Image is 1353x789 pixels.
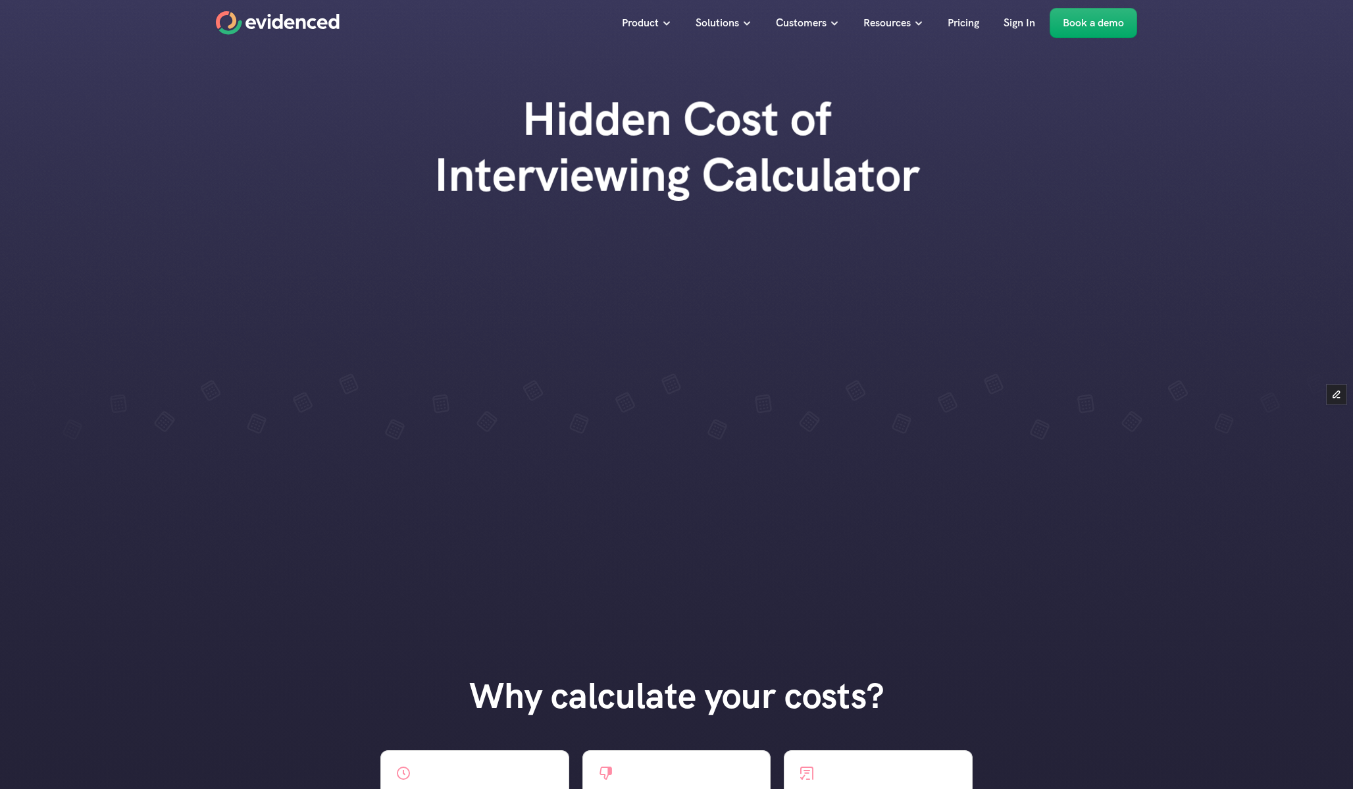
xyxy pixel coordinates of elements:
p: Resources [863,14,911,32]
strong: 37% reduction [541,416,625,433]
p: Solutions [696,14,739,32]
button: Edit Framer Content [1327,385,1346,404]
p: Book a demo [1063,14,1124,32]
p: 🔻 in average talent team size [524,414,829,435]
a: Calculate your costs [607,546,745,576]
p: Sign In [1004,14,1035,32]
strong: 120% increase [541,346,626,364]
h1: Hidden Cost of Interviewing Calculator [410,91,942,203]
h2: Why calculate your costs? [469,674,884,717]
p: 🔺 in interviews per hire since [DATE] [524,379,829,400]
p: This calculator will show you how much interviewing is costing your company every year, and give ... [524,448,829,533]
p: Product [622,14,659,32]
p: With People Teams everywhere being asked to do more with less, it's never been more important to ... [524,268,829,332]
a: Sign In [994,8,1045,38]
p: Customers [776,14,827,32]
p: Calculate your costs [621,553,716,570]
a: Pricing [938,8,989,38]
a: Book a demo [1050,8,1137,38]
a: Home [216,11,340,35]
p: 🔺 in applications year on year [524,344,829,366]
p: Pricing [948,14,979,32]
strong: 42% increase [541,381,619,398]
